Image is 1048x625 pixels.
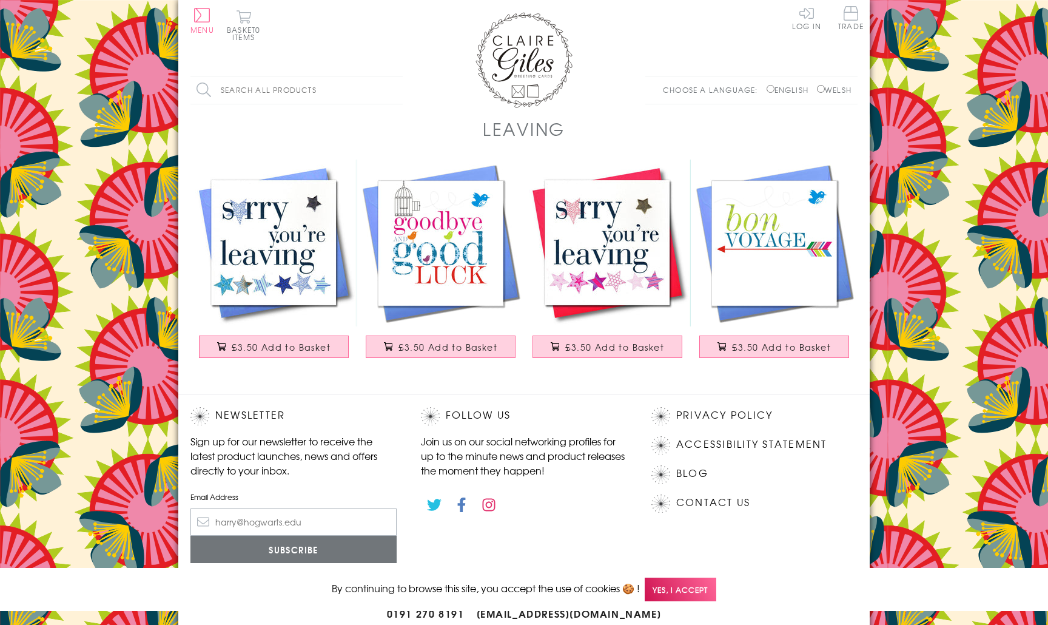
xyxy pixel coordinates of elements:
[421,407,627,425] h2: Follow Us
[645,578,716,601] span: Yes, I accept
[524,160,691,326] img: Good Luck Card, Sorry You're Leaving Pink, Embellished with a padded star
[676,407,773,424] a: Privacy Policy
[691,160,858,326] img: Good Luck Leaving Card, Arrow and Bird, Bon Voyage
[767,84,815,95] label: English
[232,341,331,353] span: £3.50 Add to Basket
[676,436,827,453] a: Accessibility Statement
[421,434,627,478] p: Join us on our social networking profiles for up to the minute news and product releases the mome...
[227,10,260,41] button: Basket0 items
[190,492,397,502] label: Email Address
[232,24,260,42] span: 0 items
[676,495,750,511] a: Contact Us
[732,341,831,353] span: £3.50 Add to Basket
[838,6,864,30] span: Trade
[691,160,858,370] a: Good Luck Leaving Card, Arrow and Bird, Bon Voyage £3.50 Add to Basket
[190,407,397,425] h2: Newsletter
[190,508,397,536] input: harry@hogwarts.edu
[190,160,357,370] a: Good Luck Card, Sorry You're Leaving Blue, Embellished with a padded star £3.50 Add to Basket
[190,76,403,104] input: Search all products
[817,84,851,95] label: Welsh
[190,24,214,35] span: Menu
[767,85,774,93] input: English
[565,341,664,353] span: £3.50 Add to Basket
[398,341,497,353] span: £3.50 Add to Basket
[199,336,349,358] button: £3.50 Add to Basket
[190,8,214,33] button: Menu
[483,117,565,141] h1: Leaving
[792,6,821,30] a: Log In
[532,336,683,358] button: £3.50 Add to Basket
[475,12,573,108] img: Claire Giles Greetings Cards
[676,465,708,482] a: Blog
[817,85,825,93] input: Welsh
[357,160,524,326] img: Good Luck Leaving Card, Bird Card, Goodbye and Good Luck
[357,160,524,370] a: Good Luck Leaving Card, Bird Card, Goodbye and Good Luck £3.50 Add to Basket
[190,536,397,563] input: Subscribe
[366,336,516,358] button: £3.50 Add to Basket
[391,76,403,104] input: Search
[524,160,691,370] a: Good Luck Card, Sorry You're Leaving Pink, Embellished with a padded star £3.50 Add to Basket
[838,6,864,32] a: Trade
[699,336,850,358] button: £3.50 Add to Basket
[190,160,357,326] img: Good Luck Card, Sorry You're Leaving Blue, Embellished with a padded star
[663,84,764,95] p: Choose a language:
[190,434,397,478] p: Sign up for our newsletter to receive the latest product launches, news and offers directly to yo...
